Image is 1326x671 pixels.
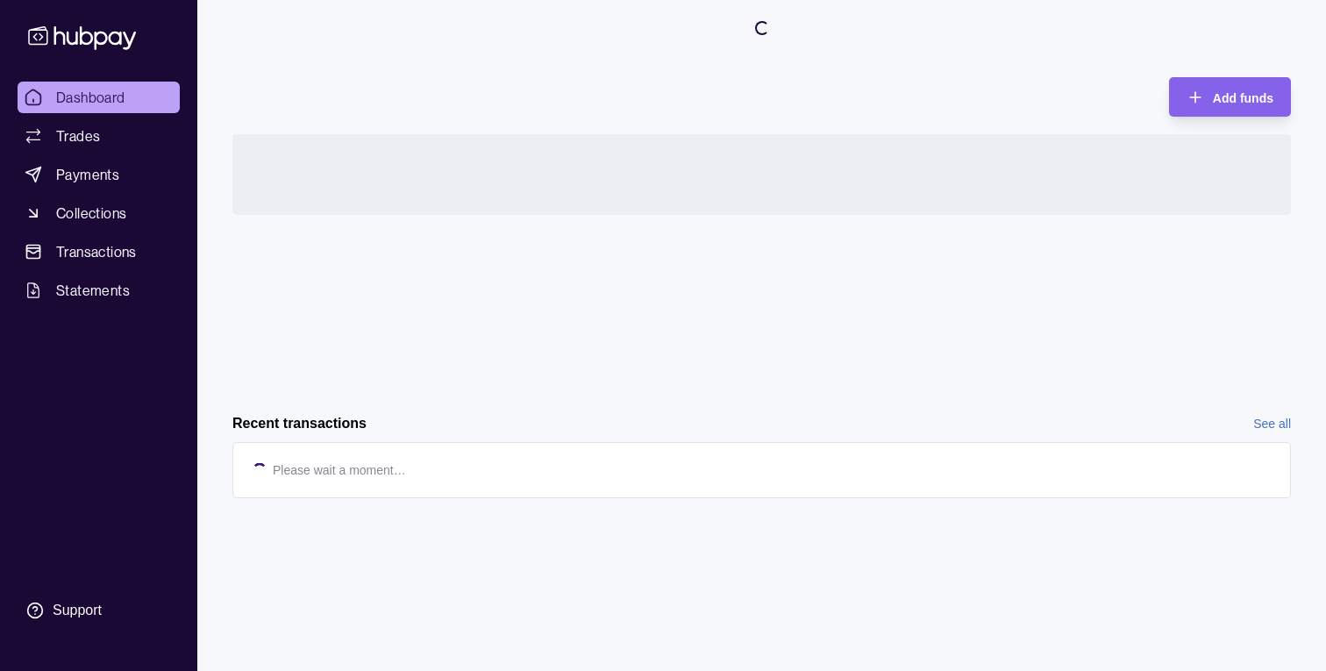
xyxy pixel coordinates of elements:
span: Transactions [56,241,137,262]
a: Payments [18,159,180,190]
span: Add funds [1213,91,1273,105]
a: Dashboard [18,82,180,113]
span: Statements [56,280,130,301]
span: Collections [56,203,126,224]
span: Dashboard [56,87,125,108]
button: Add funds [1169,77,1291,117]
a: Collections [18,197,180,229]
a: Transactions [18,236,180,268]
a: Support [18,592,180,629]
p: Please wait a moment… [273,460,406,480]
span: Payments [56,164,119,185]
a: See all [1253,414,1291,433]
h2: Recent transactions [232,414,367,433]
div: Support [53,601,102,620]
a: Trades [18,120,180,152]
span: Trades [56,125,100,146]
a: Statements [18,275,180,306]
